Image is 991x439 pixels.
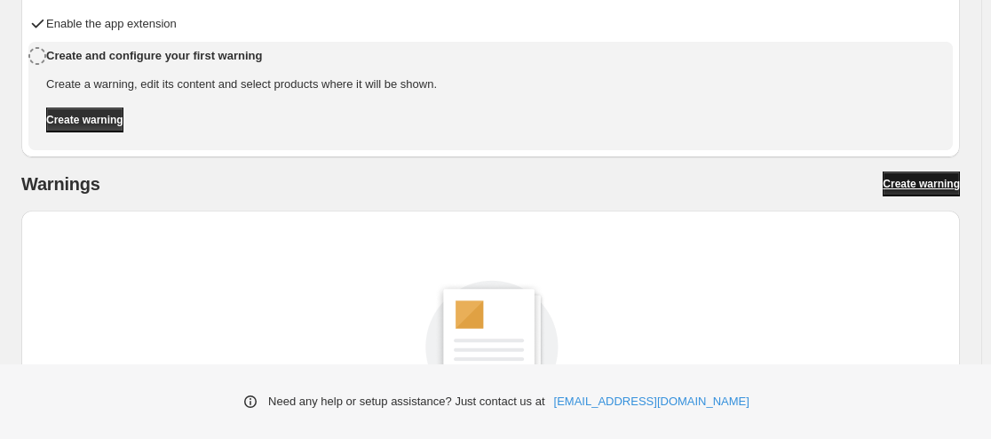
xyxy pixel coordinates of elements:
button: Create warning [46,108,123,132]
h2: Warnings [21,173,100,195]
h4: Create and configure your first warning [46,47,442,65]
a: [EMAIL_ADDRESS][DOMAIN_NAME] [554,393,749,411]
p: Create a warning, edit its content and select products where it will be shown. [46,76,437,93]
span: Create warning [883,177,960,191]
span: Create warning [46,113,123,127]
a: Create warning [883,172,960,196]
h4: Enable the app extension [46,15,177,33]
